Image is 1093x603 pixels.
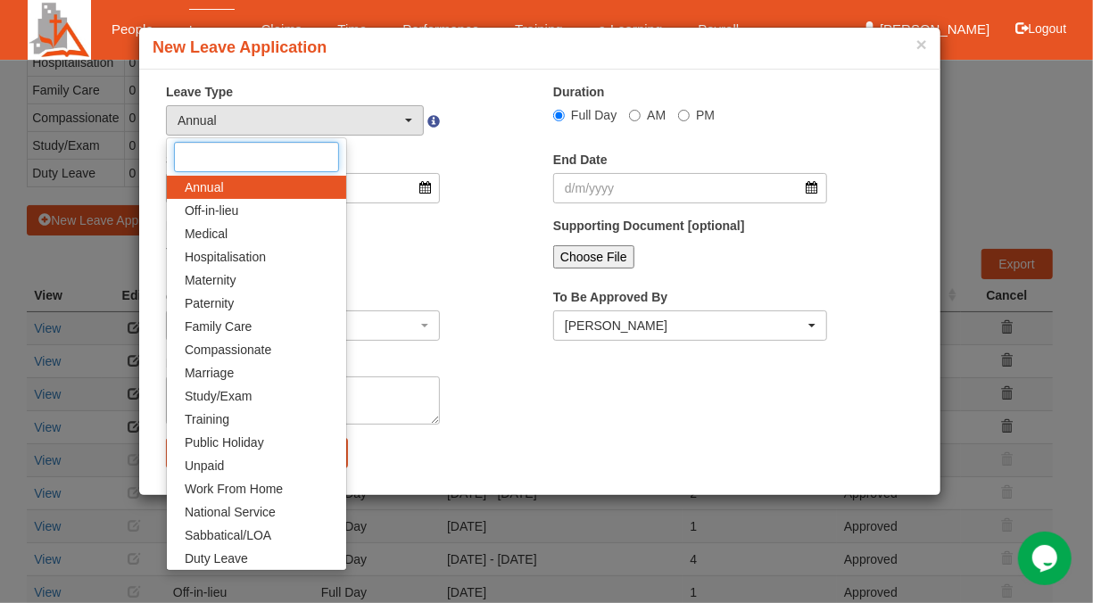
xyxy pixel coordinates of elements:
span: Unpaid [185,457,224,475]
label: Duration [553,83,605,101]
span: Full Day [571,108,617,122]
span: PM [696,108,715,122]
span: Marriage [185,364,234,382]
span: Public Holiday [185,434,264,451]
span: National Service [185,503,276,521]
iframe: chat widget [1018,532,1075,585]
span: Study/Exam [185,387,252,405]
span: Off-in-lieu [185,202,238,219]
div: [PERSON_NAME] [565,317,805,335]
span: Training [185,410,229,428]
label: Supporting Document [optional] [553,217,745,235]
label: Leave Type [166,83,233,101]
span: Hospitalisation [185,248,266,266]
button: Annual [166,105,424,136]
span: Annual [185,178,224,196]
input: Choose File [553,245,634,268]
span: Work From Home [185,480,283,498]
b: New Leave Application [153,38,327,56]
span: Maternity [185,271,236,289]
input: Search [174,142,339,172]
span: Paternity [185,294,234,312]
button: × [916,35,927,54]
span: AM [647,108,666,122]
label: End Date [553,151,608,169]
span: Sabbatical/LOA [185,526,271,544]
button: Benjamin Lee Gin Huat [553,310,827,341]
div: Annual [178,112,402,129]
span: Duty Leave [185,549,248,567]
span: Compassionate [185,341,271,359]
label: To Be Approved By [553,288,667,306]
span: Family Care [185,318,252,335]
input: d/m/yyyy [553,173,827,203]
span: Medical [185,225,228,243]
